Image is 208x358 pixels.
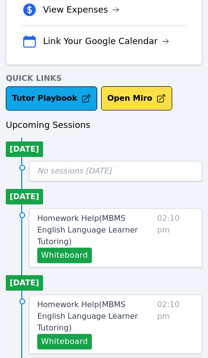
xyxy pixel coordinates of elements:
[37,334,92,349] button: Whiteboard
[37,300,138,332] span: Homework Help ( MBMS English Language Learner Tutoring )
[6,118,202,132] h3: Upcoming Sessions
[37,214,138,246] span: Homework Help ( MBMS English Language Learner Tutoring )
[37,213,153,248] a: Homework Help(MBMS English Language Learner Tutoring)
[6,73,202,84] h4: Quick Links
[6,189,43,204] li: [DATE]
[43,3,119,16] a: View Expenses
[43,34,169,48] a: Link Your Google Calendar
[37,166,112,175] span: No sessions [DATE]
[37,299,153,334] a: Homework Help(MBMS English Language Learner Tutoring)
[157,213,194,263] span: 02:10 pm
[6,86,97,110] a: Tutor Playbook
[157,299,194,349] span: 02:10 pm
[6,141,43,157] li: [DATE]
[37,248,92,263] button: Whiteboard
[101,86,172,110] button: Open Miro
[6,275,43,291] li: [DATE]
